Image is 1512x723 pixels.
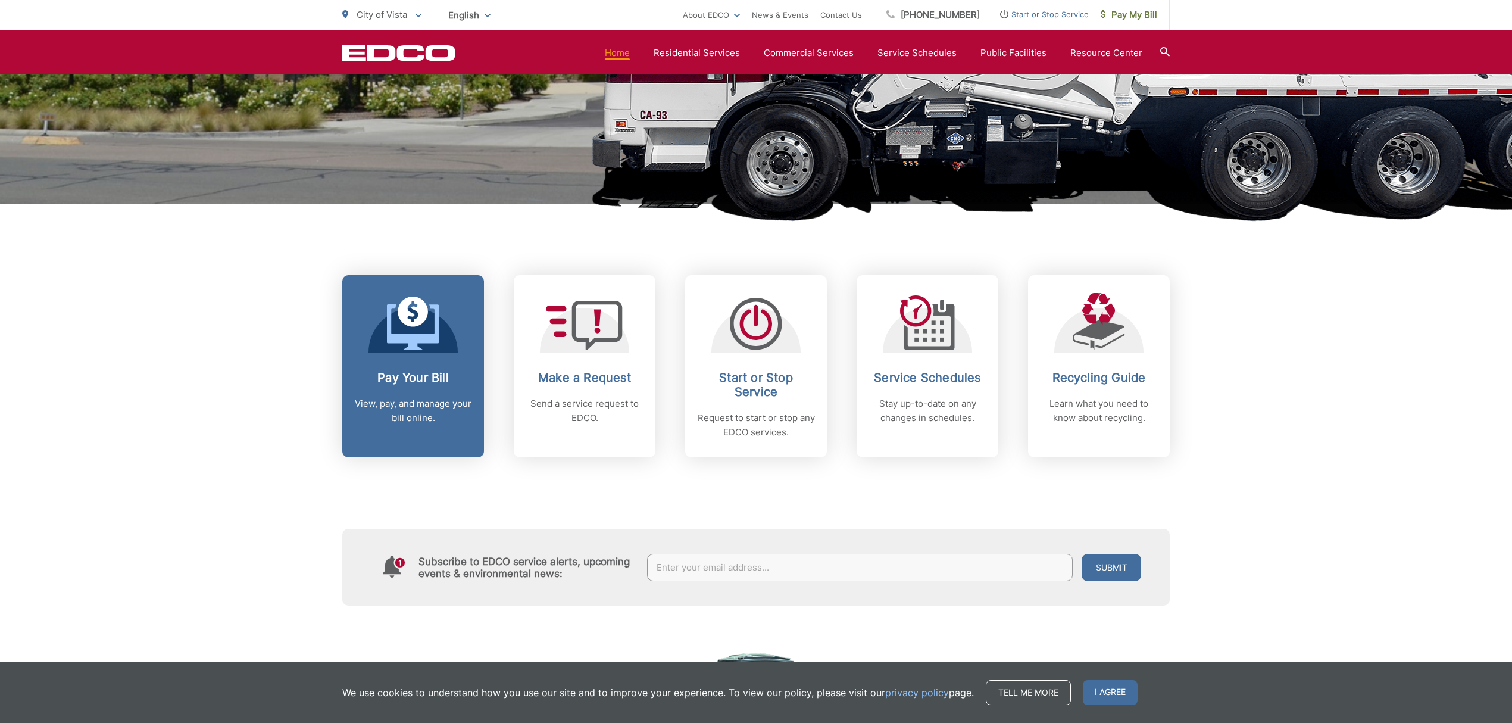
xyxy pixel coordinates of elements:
a: Make a Request Send a service request to EDCO. [514,275,655,457]
span: City of Vista [357,9,407,20]
h2: Recycling Guide [1040,370,1158,385]
a: Resource Center [1070,46,1142,60]
p: We use cookies to understand how you use our site and to improve your experience. To view our pol... [342,685,974,700]
span: English [439,5,499,26]
a: privacy policy [885,685,949,700]
a: Tell me more [986,680,1071,705]
input: Enter your email address... [647,554,1073,581]
p: Send a service request to EDCO. [526,397,643,425]
a: About EDCO [683,8,740,22]
a: Service Schedules Stay up-to-date on any changes in schedules. [857,275,998,457]
a: Residential Services [654,46,740,60]
a: News & Events [752,8,808,22]
a: Service Schedules [877,46,957,60]
a: Commercial Services [764,46,854,60]
a: EDCD logo. Return to the homepage. [342,45,455,61]
a: Pay Your Bill View, pay, and manage your bill online. [342,275,484,457]
p: Stay up-to-date on any changes in schedules. [869,397,986,425]
a: Public Facilities [980,46,1046,60]
p: View, pay, and manage your bill online. [354,397,472,425]
a: Recycling Guide Learn what you need to know about recycling. [1028,275,1170,457]
button: Submit [1082,554,1141,581]
span: I agree [1083,680,1138,705]
h2: Pay Your Bill [354,370,472,385]
p: Request to start or stop any EDCO services. [697,411,815,440]
span: Pay My Bill [1101,8,1157,22]
p: Learn what you need to know about recycling. [1040,397,1158,425]
h2: Make a Request [526,370,643,385]
h2: Service Schedules [869,370,986,385]
a: Home [605,46,630,60]
h2: Start or Stop Service [697,370,815,399]
a: Contact Us [820,8,862,22]
h4: Subscribe to EDCO service alerts, upcoming events & environmental news: [418,556,635,579]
